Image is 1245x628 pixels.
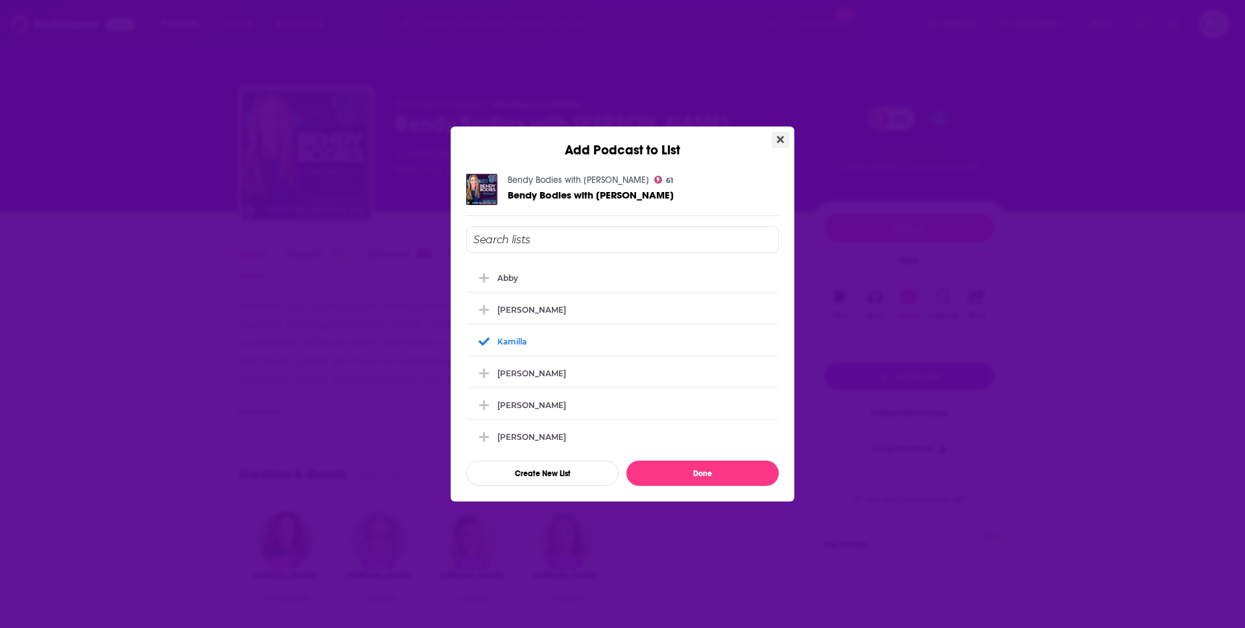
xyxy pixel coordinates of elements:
div: [PERSON_NAME] [497,368,566,378]
div: Logan [466,295,779,324]
a: 61 [654,176,673,184]
div: Abby [497,273,518,283]
button: Create New List [466,461,619,486]
div: [PERSON_NAME] [497,305,566,315]
div: Elyse [466,422,779,451]
button: Close [772,132,789,148]
div: Braden [466,391,779,419]
div: Add Podcast to List [451,127,794,158]
div: Add Podcast To List [466,226,779,486]
a: Bendy Bodies with Dr. Linda Bluestein [508,175,649,186]
img: Bendy Bodies with Dr. Linda Bluestein [466,174,497,205]
div: [PERSON_NAME] [497,400,566,410]
span: Bendy Bodies with [PERSON_NAME] [508,189,674,201]
a: Bendy Bodies with Dr. Linda Bluestein [508,189,674,200]
div: Kamilla [497,337,527,346]
button: Done [626,461,779,486]
div: [PERSON_NAME] [497,432,566,442]
div: Abby [466,263,779,292]
input: Search lists [466,226,779,253]
span: 61 [666,178,673,184]
div: Ashlyn [466,359,779,387]
div: Kamilla [466,327,779,356]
